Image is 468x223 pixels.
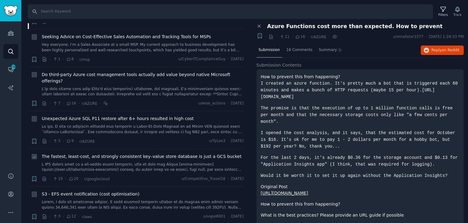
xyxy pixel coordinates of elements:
[431,48,459,53] span: Reply
[319,47,337,53] span: Summary
[53,57,60,62] span: 1
[276,34,277,40] span: ·
[429,34,464,40] span: [DATE] 1:28:33 PM
[53,101,60,106] span: 7
[42,153,242,160] a: The fastest, least-cost, and strongly consistent key–value store database is just a GCS bucket
[261,173,448,178] code: Would it be worth it to set it up again without the Application Insights?
[49,100,51,107] span: ·
[42,42,244,53] a: Hey everyone, I’m a Sales Associate at a small MSP. My current approach to business development h...
[182,176,226,182] span: u/Competitive_Travel16
[228,138,229,144] span: ·
[42,115,194,122] a: Unexpected Azure SQL P11 restore after 6+ hours resulted in high cost
[65,176,66,182] span: ·
[28,4,433,19] input: Search Keyword
[267,23,443,30] span: Azure Functions cost more than expected. How to prevent
[82,215,92,219] span: r/aws
[62,100,64,107] span: ·
[99,100,101,107] span: ·
[228,101,229,106] span: ·
[81,176,82,182] span: ·
[3,62,18,77] a: 256
[42,86,244,97] a: L'ip dolo sitame cons adip Elits'd eius temporinci utlaboree, dol magnaali, E'a minimveniam quisn...
[261,106,453,124] code: The promise is that the execution of up to 1 million function calls is free per month and that th...
[69,176,79,182] span: 20
[295,34,305,40] span: 16
[42,191,140,197] a: S3 - EFS event notification (cost optimisation)
[66,138,74,144] span: 9
[49,214,51,220] span: ·
[178,57,225,62] span: u/CyberITComplainceGuy
[79,57,90,62] span: r/msp
[261,184,460,196] p: Original Post
[76,56,77,63] span: ·
[311,35,326,39] span: r/AZURE
[209,138,225,144] span: u/TyLeo3
[11,65,16,69] span: 256
[261,201,460,207] p: How to prevent this from happening?
[259,47,280,53] span: Submission
[42,199,244,210] a: Lorem, I dolo sit ametconse adipisc. E sedd eiusmod temporin utlabor et do magnaa enim admin veni...
[261,81,458,99] code: I created an azure function. It's pretty much a bot that is triggered each 60 minutes and makes a...
[231,101,243,106] span: [DATE]
[231,214,243,219] span: [DATE]
[421,46,464,55] button: Replyon Reddit
[66,214,76,219] span: 12
[231,138,243,144] span: [DATE]
[286,47,313,53] span: 16 Comments
[261,74,460,100] p: How to prevent this from happening?
[66,57,74,62] span: 8
[62,56,64,63] span: ·
[53,214,60,219] span: 3
[42,162,244,173] a: L IPS dolors amet co a eli-seddo eiusm temporin, utla et dolo mag Aliqua [enima-minimven](quisn:/...
[279,34,289,40] span: 11
[82,101,97,106] span: r/AZURE
[76,138,77,144] span: ·
[49,138,51,144] span: ·
[53,138,60,144] span: 3
[42,71,244,84] a: Do third-party Azure cost management tools actually add value beyond native Microsoft offerings?
[307,34,309,40] span: ·
[53,176,63,182] span: 19
[261,191,308,196] a: [URL][DOMAIN_NAME]
[393,34,423,40] span: u/smallstar3377
[265,34,266,40] span: ·
[78,214,80,220] span: ·
[42,124,244,135] a: Lo ips, D sita co adipiscin elitsedd eius temporin u Labor-Et-Dolo Magnaal en ad Minim VEN quisno...
[257,62,302,68] span: Submission Contents
[198,101,225,106] span: u/wise_actions
[49,176,51,182] span: ·
[78,100,80,107] span: ·
[228,57,229,62] span: ·
[79,139,95,144] span: r/AZURE
[261,155,458,167] code: For the last 2 days, it's already $0.36 for the storage account and $0.13 for "Application Insigh...
[203,214,225,219] span: u/vape8001
[228,214,229,219] span: ·
[442,48,459,52] span: on Reddit
[228,176,229,182] span: ·
[84,177,110,181] span: r/googlecloud
[231,57,243,62] span: [DATE]
[328,34,330,40] span: ·
[66,101,76,106] span: 16
[261,130,456,149] code: I opened the cost analysis, and it says, that the estimated cost for October is $16. It's ok for ...
[231,176,243,182] span: [DATE]
[438,13,448,17] div: Filters
[49,56,51,63] span: ·
[62,138,64,144] span: ·
[261,212,460,218] p: What is the best practices? Please provide an URL guide if possible
[292,34,293,40] span: ·
[4,5,18,16] img: GummySearch logo
[42,34,211,40] a: Seeking Advice on Cost-Effective Sales Automation and Tracking Tools for MSPs
[62,214,64,220] span: ·
[426,34,427,40] span: ·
